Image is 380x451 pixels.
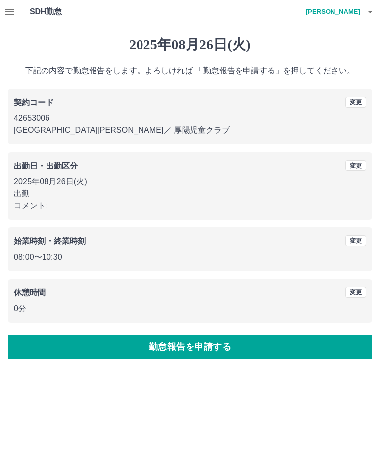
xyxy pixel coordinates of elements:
p: 2025年08月26日(火) [14,176,366,188]
p: 0分 [14,303,366,315]
b: 始業時刻・終業時刻 [14,237,86,245]
h1: 2025年08月26日(火) [8,36,372,53]
button: 変更 [345,160,366,171]
p: 42653006 [14,113,366,124]
button: 変更 [345,235,366,246]
b: 契約コード [14,98,54,107]
p: 08:00 〜 10:30 [14,251,366,263]
p: 下記の内容で勤怠報告をします。よろしければ 「勤怠報告を申請する」を押してください。 [8,65,372,77]
p: 出勤 [14,188,366,200]
button: 勤怠報告を申請する [8,335,372,359]
b: 休憩時間 [14,288,46,297]
p: コメント: [14,200,366,212]
button: 変更 [345,287,366,298]
b: 出勤日・出勤区分 [14,162,78,170]
p: [GEOGRAPHIC_DATA][PERSON_NAME] ／ 厚陽児童クラブ [14,124,366,136]
button: 変更 [345,97,366,108]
